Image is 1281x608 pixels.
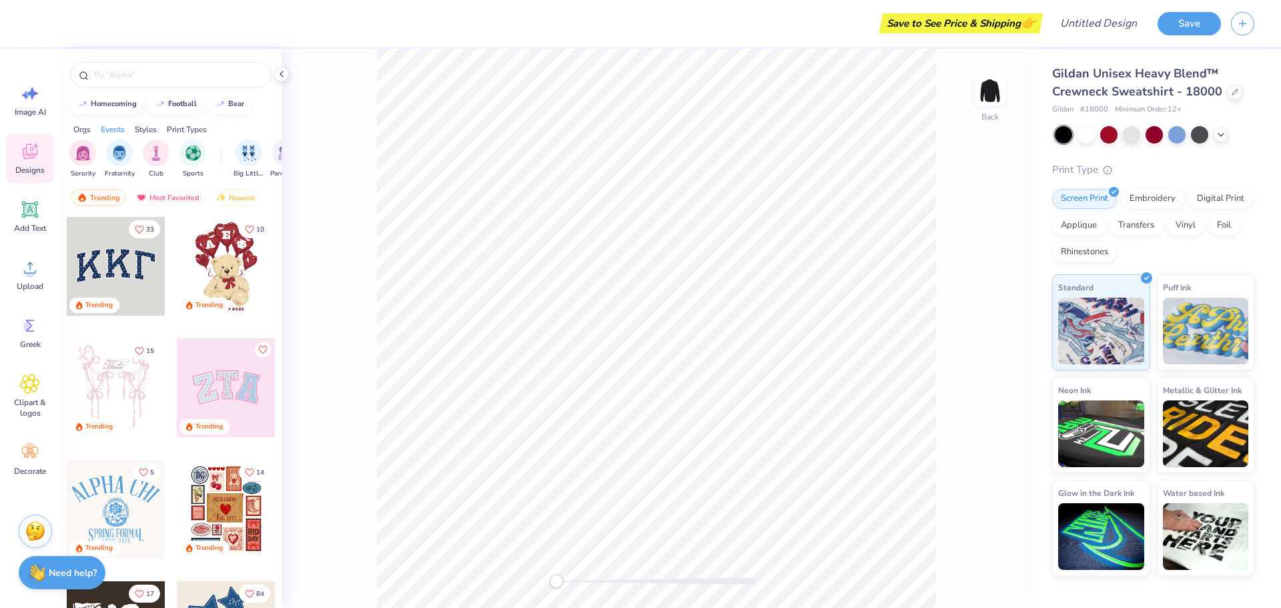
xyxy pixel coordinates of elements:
span: Neon Ink [1058,383,1091,397]
img: Back [977,77,1003,104]
span: Upload [17,281,43,292]
img: Puff Ink [1163,298,1249,364]
img: newest.gif [216,193,226,202]
div: Styles [135,123,157,135]
button: Like [239,585,270,603]
div: Screen Print [1052,189,1117,209]
span: Sports [183,169,203,179]
span: Clipart & logos [8,397,52,418]
button: bear [207,94,250,114]
button: Like [255,342,271,358]
img: Neon Ink [1058,400,1144,467]
span: Parent's Weekend [270,169,301,179]
button: Save [1158,12,1221,35]
img: trend_line.gif [77,100,88,108]
img: trending.gif [77,193,87,202]
div: Trending [195,422,223,432]
span: 👉 [1021,15,1035,31]
div: Print Types [167,123,207,135]
div: filter for Sports [179,139,206,179]
span: Fraternity [105,169,135,179]
span: 5 [150,469,154,476]
span: 10 [256,226,264,233]
div: Accessibility label [550,575,563,588]
div: Trending [71,190,126,206]
div: Digital Print [1188,189,1253,209]
span: Metallic & Glitter Ink [1163,383,1242,397]
div: Transfers [1110,216,1163,236]
div: filter for Sorority [69,139,96,179]
div: homecoming [91,100,137,107]
div: Trending [195,300,223,310]
div: bear [228,100,244,107]
img: Sorority Image [75,145,91,161]
span: Gildan [1052,104,1074,115]
div: Trending [85,543,113,553]
input: Untitled Design [1049,10,1148,37]
div: Rhinestones [1052,242,1117,262]
span: 15 [146,348,154,354]
span: 84 [256,591,264,597]
span: # 18000 [1080,104,1108,115]
div: Vinyl [1167,216,1204,236]
img: Parent's Weekend Image [278,145,294,161]
div: Foil [1208,216,1240,236]
div: Events [101,123,125,135]
div: Most Favorited [130,190,205,206]
span: 17 [146,591,154,597]
button: filter button [179,139,206,179]
div: filter for Fraternity [105,139,135,179]
span: Image AI [15,107,46,117]
span: Big Little Reveal [234,169,264,179]
button: filter button [143,139,169,179]
span: Glow in the Dark Ink [1058,486,1134,500]
button: Like [239,220,270,238]
button: homecoming [70,94,143,114]
img: trend_line.gif [155,100,165,108]
div: Trending [195,543,223,553]
div: Save to See Price & Shipping [883,13,1039,33]
div: Trending [85,422,113,432]
div: Print Type [1052,162,1254,178]
button: filter button [69,139,96,179]
div: Trending [85,300,113,310]
input: Try "Alpha" [92,68,263,81]
img: Metallic & Glitter Ink [1163,400,1249,467]
img: Glow in the Dark Ink [1058,503,1144,570]
span: Water based Ink [1163,486,1224,500]
span: Add Text [14,223,46,234]
span: 33 [146,226,154,233]
img: Sports Image [185,145,201,161]
span: Sorority [71,169,95,179]
button: Like [129,342,160,360]
span: Designs [15,165,45,176]
img: most_fav.gif [136,193,147,202]
img: Standard [1058,298,1144,364]
button: filter button [270,139,301,179]
img: Water based Ink [1163,503,1249,570]
div: Applique [1052,216,1106,236]
button: filter button [105,139,135,179]
div: Orgs [73,123,91,135]
span: Gildan Unisex Heavy Blend™ Crewneck Sweatshirt - 18000 [1052,65,1222,99]
img: Club Image [149,145,163,161]
span: Decorate [14,466,46,477]
span: Puff Ink [1163,280,1191,294]
span: Minimum Order: 12 + [1115,104,1182,115]
button: Like [133,463,160,481]
div: filter for Big Little Reveal [234,139,264,179]
div: Embroidery [1121,189,1184,209]
button: Like [129,585,160,603]
div: filter for Club [143,139,169,179]
strong: Need help? [49,567,97,579]
span: 14 [256,469,264,476]
button: Like [129,220,160,238]
button: football [147,94,203,114]
img: Fraternity Image [112,145,127,161]
div: football [168,100,197,107]
span: Standard [1058,280,1094,294]
img: trend_line.gif [215,100,226,108]
button: filter button [234,139,264,179]
img: Big Little Reveal Image [242,145,256,161]
div: Newest [209,190,260,206]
